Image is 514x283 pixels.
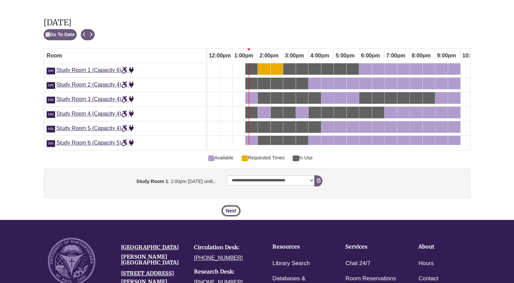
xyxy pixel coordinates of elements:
a: 5:00pm Monday, September 8, 2025 - Study Room 3 - Available [334,92,346,104]
a: 2:00pm Monday, September 8, 2025 - Study Room 5 - In Use [258,121,270,133]
a: 5:30pm Monday, September 8, 2025 - Study Room 6 - Available [347,136,359,147]
a: 5:00pm Monday, September 8, 2025 - Study Room 2 - Available [334,78,346,89]
a: 1:30pm Monday, September 8, 2025 - Study Room 6 - Available [245,136,258,147]
a: Click for more info about Study Room 6 (Capacity 5) [47,140,56,146]
a: Study Room 6 (Capacity 5) [56,140,134,146]
a: 3:30pm Monday, September 8, 2025 - Study Room 1 - In Use [296,63,308,75]
a: 9:00pm Monday, September 8, 2025 - Study Room 1 - Available [435,63,448,75]
span: 3:00pm [283,50,305,61]
span: 8:00pm [410,50,432,61]
a: 2:00pm Monday, September 8, 2025 - Study Room 6 - In Use [258,136,270,147]
a: 3:00pm Monday, September 8, 2025 - Study Room 1 - In Use [283,63,296,75]
span: Info [47,82,55,89]
a: 4:00pm Monday, September 8, 2025 - Study Room 3 - In Use [309,92,321,104]
a: 4:30pm Monday, September 8, 2025 - Study Room 6 - Available [321,136,334,147]
button: Next [88,29,95,40]
a: 5:00pm Monday, September 8, 2025 - Study Room 6 - Available [334,136,346,147]
a: 7:30pm Monday, September 8, 2025 - Study Room 6 - Available [397,136,410,147]
a: 9:30pm Monday, September 8, 2025 - Study Room 5 - Available [448,121,460,133]
a: 9:00pm Monday, September 8, 2025 - Study Room 6 - Available [435,136,448,147]
a: Study Room 3 (Capacity 4) [56,96,134,102]
span: Info [47,111,55,118]
a: 5:30pm Monday, September 8, 2025 - Study Room 1 - In Use [347,63,359,75]
a: Study Room 5 (Capacity 4) [56,125,134,131]
a: [PHONE_NUMBER] [194,255,243,261]
span: Info [47,126,55,132]
strong: Study Room 1 [136,179,168,184]
a: 3:00pm Monday, September 8, 2025 - Study Room 5 - In Use [283,121,296,133]
a: 7:30pm Monday, September 8, 2025 - Study Room 2 - Available [397,78,410,89]
a: 7:30pm Monday, September 8, 2025 - Study Room 1 - Available [397,63,410,75]
a: 8:30pm Monday, September 8, 2025 - Study Room 1 - Available [423,63,435,75]
span: 9:00pm [435,50,458,61]
a: 9:00pm Monday, September 8, 2025 - Study Room 5 - Available [435,121,448,133]
a: 2:00pm Monday, September 8, 2025 - Study Room 2 - In Use [258,78,270,89]
a: 7:00pm Monday, September 8, 2025 - Study Room 6 - Available [385,136,397,147]
a: 8:30pm Monday, September 8, 2025 - Study Room 2 - Available [423,78,435,89]
span: 4:00pm [309,50,331,61]
h2: [DATE] [44,18,95,27]
span: Info [47,97,55,103]
a: 2:30pm Monday, September 8, 2025 - Study Room 6 - In Use [271,136,283,147]
a: 1:30pm Monday, September 8, 2025 - Study Room 4 - In Use [245,107,258,118]
a: 7:00pm Monday, September 8, 2025 - Study Room 4 - Available [385,107,397,118]
a: 2:00pm Monday, September 8, 2025 - Study Room 1 - Available [258,63,270,75]
a: 6:30pm Monday, September 8, 2025 - Study Room 4 - In Use [372,107,384,118]
a: 8:00pm Monday, September 8, 2025 - Study Room 3 - In Use [410,92,422,104]
a: 2:30pm Monday, September 8, 2025 - Study Room 2 - In Use [271,78,283,89]
a: 5:30pm Monday, September 8, 2025 - Study Room 4 - In Use [347,107,359,118]
a: Click for more info about Study Room 4 (Capacity 4) [47,111,56,117]
h4: Services [345,244,397,250]
a: Click for more info about Study Room 1 (Capacity 6) [47,67,56,73]
a: 3:00pm Monday, September 8, 2025 - Study Room 3 - In Use [283,92,296,104]
a: 9:30pm Monday, September 8, 2025 - Study Room 4 - Available [448,107,460,118]
a: Library Search [272,259,310,268]
div: booking form [44,169,470,216]
a: 6:00pm Monday, September 8, 2025 - Study Room 5 - Available [359,121,372,133]
h4: About [418,244,470,250]
span: Study Room 2 (Capacity 4) [56,82,134,87]
a: 5:00pm Monday, September 8, 2025 - Study Room 4 - In Use [334,107,346,118]
a: 3:00pm Monday, September 8, 2025 - Study Room 4 - In Use [283,107,296,118]
a: 6:30pm Monday, September 8, 2025 - Study Room 5 - Available [372,121,384,133]
a: 3:30pm Monday, September 8, 2025 - Study Room 6 - In Use [296,136,308,147]
a: 6:30pm Monday, September 8, 2025 - Study Room 6 - Available [372,136,384,147]
a: Study Room 4 (Capacity 4) [56,111,134,117]
a: 8:30pm Monday, September 8, 2025 - Study Room 3 - In Use [423,92,435,104]
a: 5:30pm Monday, September 8, 2025 - Study Room 5 - Available [347,121,359,133]
span: Room [47,53,62,58]
a: 9:30pm Monday, September 8, 2025 - Study Room 2 - Available [448,78,460,89]
a: 6:30pm Monday, September 8, 2025 - Study Room 2 - Available [372,78,384,89]
span: In Use [293,154,313,161]
a: 6:00pm Monday, September 8, 2025 - Study Room 3 - In Use [359,92,372,104]
a: 1:30pm Monday, September 8, 2025 - Study Room 3 - Available [245,92,258,104]
span: 12:00pm [207,50,232,61]
a: 3:30pm Monday, September 8, 2025 - Study Room 2 - In Use [296,78,308,89]
a: 5:00pm Monday, September 8, 2025 - Study Room 5 - Available [334,121,346,133]
button: Previous [81,29,88,40]
a: 6:00pm Monday, September 8, 2025 - Study Room 4 - In Use [359,107,372,118]
a: 7:00pm Monday, September 8, 2025 - Study Room 5 - Available [385,121,397,133]
a: 4:00pm Monday, September 8, 2025 - Study Room 5 - In Use [309,121,321,133]
a: 6:00pm Monday, September 8, 2025 - Study Room 1 - Available [359,63,372,75]
a: 9:00pm Monday, September 8, 2025 - Study Room 4 - Available [435,107,448,118]
a: 8:00pm Monday, September 8, 2025 - Study Room 6 - Available [410,136,422,147]
a: 1:30pm Monday, September 8, 2025 - Study Room 1 - In Use [245,63,258,75]
a: 7:00pm Monday, September 8, 2025 - Study Room 1 - Available [385,63,397,75]
a: 1:30pm Monday, September 8, 2025 - Study Room 5 - In Use [245,121,258,133]
span: 1:00pm [232,50,255,61]
span: 10:00pm [461,50,486,61]
span: 7:00pm [385,50,407,61]
span: Available [208,154,234,161]
a: 7:00pm Monday, September 8, 2025 - Study Room 3 - In Use [385,92,397,104]
button: Go To Date [44,29,77,40]
a: 7:00pm Monday, September 8, 2025 - Study Room 2 - Available [385,78,397,89]
a: Hours [418,259,434,268]
a: 8:00pm Monday, September 8, 2025 - Study Room 5 - Available [410,121,422,133]
a: 7:30pm Monday, September 8, 2025 - Study Room 4 - Available [397,107,410,118]
a: 3:30pm Monday, September 8, 2025 - Study Room 4 - Available [296,107,308,118]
